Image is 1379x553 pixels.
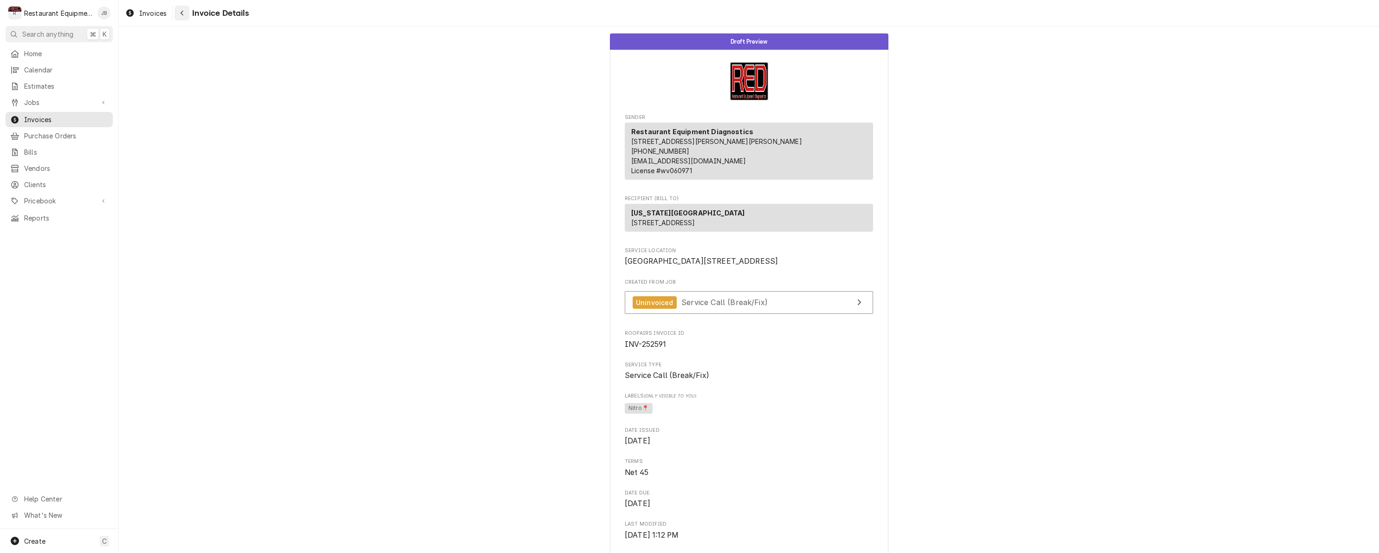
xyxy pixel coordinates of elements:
[625,530,873,541] span: Last Modified
[8,7,21,20] div: Restaurant Equipment Diagnostics's Avatar
[625,392,873,415] div: [object Object]
[625,370,873,381] span: Service Type
[175,6,189,20] button: Navigate back
[625,195,873,202] span: Recipient (Bill To)
[625,392,873,400] span: Labels
[625,123,873,180] div: Sender
[625,427,873,434] span: Date Issued
[625,498,873,509] span: Date Due
[625,257,778,266] span: [GEOGRAPHIC_DATA][STREET_ADDRESS]
[24,147,108,157] span: Bills
[625,436,650,445] span: [DATE]
[6,193,113,208] a: Go to Pricebook
[97,7,110,20] div: Jaired Brunty's Avatar
[625,114,873,121] span: Sender
[6,161,113,176] a: Vendors
[6,95,113,110] a: Go to Jobs
[6,507,113,523] a: Go to What's New
[90,29,96,39] span: ⌘
[625,467,873,478] span: Terms
[631,219,695,227] span: [STREET_ADDRESS]
[731,39,767,45] span: Draft Preview
[625,204,873,235] div: Recipient (Bill To)
[631,157,746,165] a: [EMAIL_ADDRESS][DOMAIN_NAME]
[681,298,768,307] span: Service Call (Break/Fix)
[97,7,110,20] div: JB
[625,402,873,416] span: [object Object]
[6,26,113,42] button: Search anything⌘K
[625,489,873,509] div: Date Due
[625,247,873,267] div: Service Location
[625,340,667,349] span: INV-252591
[24,180,108,189] span: Clients
[24,65,108,75] span: Calendar
[631,147,689,155] a: [PHONE_NUMBER]
[625,279,873,319] div: Created From Job
[24,537,45,545] span: Create
[6,144,113,160] a: Bills
[122,6,170,21] a: Invoices
[625,204,873,232] div: Recipient (Bill To)
[625,330,873,350] div: Roopairs Invoice ID
[8,7,21,20] div: R
[625,279,873,286] span: Created From Job
[631,128,753,136] strong: Restaurant Equipment Diagnostics
[625,123,873,183] div: Sender
[625,499,650,508] span: [DATE]
[24,213,108,223] span: Reports
[625,427,873,447] div: Date Issued
[625,520,873,540] div: Last Modified
[644,393,696,398] span: (Only Visible to You)
[6,112,113,127] a: Invoices
[6,62,113,78] a: Calendar
[6,46,113,61] a: Home
[24,8,92,18] div: Restaurant Equipment Diagnostics
[631,167,692,175] span: License # wv060971
[625,489,873,497] span: Date Due
[631,137,802,145] span: [STREET_ADDRESS][PERSON_NAME][PERSON_NAME]
[625,339,873,350] span: Roopairs Invoice ID
[24,510,107,520] span: What's New
[139,8,167,18] span: Invoices
[6,128,113,143] a: Purchase Orders
[6,177,113,192] a: Clients
[102,536,107,546] span: C
[625,114,873,184] div: Invoice Sender
[625,330,873,337] span: Roopairs Invoice ID
[625,403,653,414] span: Nitro📍
[24,163,108,173] span: Vendors
[24,196,94,206] span: Pricebook
[24,49,108,59] span: Home
[625,256,873,267] span: Service Location
[6,78,113,94] a: Estimates
[631,209,745,217] strong: [US_STATE][GEOGRAPHIC_DATA]
[6,210,113,226] a: Reports
[625,468,648,477] span: Net 45
[625,291,873,314] a: View Job
[625,520,873,528] span: Last Modified
[24,131,108,141] span: Purchase Orders
[103,29,107,39] span: K
[730,62,769,101] img: Logo
[625,361,873,369] span: Service Type
[625,436,873,447] span: Date Issued
[24,98,94,107] span: Jobs
[24,115,108,124] span: Invoices
[625,458,873,465] span: Terms
[22,29,73,39] span: Search anything
[625,247,873,254] span: Service Location
[610,33,888,50] div: Status
[625,458,873,478] div: Terms
[633,296,677,309] div: Uninvoiced
[625,531,679,540] span: [DATE] 1:12 PM
[24,494,107,504] span: Help Center
[189,7,248,20] span: Invoice Details
[625,371,709,380] span: Service Call (Break/Fix)
[625,195,873,236] div: Invoice Recipient
[625,361,873,381] div: Service Type
[24,81,108,91] span: Estimates
[6,491,113,507] a: Go to Help Center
